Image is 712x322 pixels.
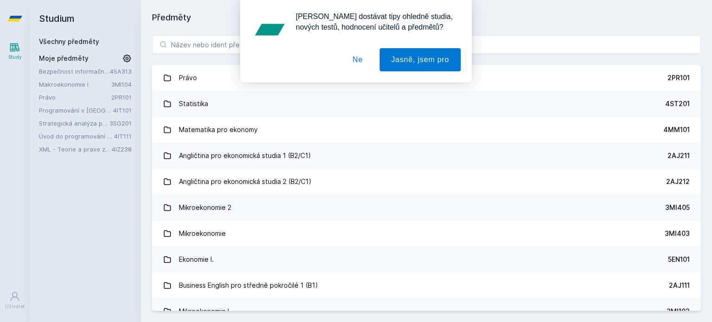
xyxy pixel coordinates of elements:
a: XML - Teorie a praxe značkovacích jazyků [39,145,112,154]
button: Ne [341,48,375,71]
div: 3MI403 [665,229,690,238]
div: Mikroekonomie I [179,302,229,321]
div: Business English pro středně pokročilé 1 (B1) [179,276,318,295]
a: Mikroekonomie 2 3MI405 [152,195,701,221]
a: 2PR101 [111,94,132,101]
a: Programování v [GEOGRAPHIC_DATA] [39,106,113,115]
div: Matematika pro ekonomy [179,120,258,139]
a: 3MI104 [111,81,132,88]
a: Makroekonomie I [39,80,111,89]
div: 2AJ212 [666,177,690,186]
div: Statistika [179,95,208,113]
a: Matematika pro ekonomy 4MM101 [152,117,701,143]
a: Mikroekonomie 3MI403 [152,221,701,246]
div: 4MM101 [663,125,690,134]
div: 2AJ111 [669,281,690,290]
div: 2AJ211 [667,151,690,160]
div: 5EN101 [668,255,690,264]
div: Uživatel [5,303,25,310]
div: 3MI102 [667,307,690,316]
img: notification icon [251,11,288,48]
a: Ekonomie I. 5EN101 [152,246,701,272]
a: Statistika 4ST201 [152,91,701,117]
a: 3SG201 [109,120,132,127]
div: Mikroekonomie [179,224,226,243]
a: Angličtina pro ekonomická studia 2 (B2/C1) 2AJ212 [152,169,701,195]
a: Uživatel [2,286,28,315]
div: [PERSON_NAME] dostávat tipy ohledně studia, nových testů, hodnocení učitelů a předmětů? [288,11,461,32]
div: Mikroekonomie 2 [179,198,231,217]
a: 4IT111 [114,133,132,140]
a: Angličtina pro ekonomická studia 1 (B2/C1) 2AJ211 [152,143,701,169]
div: Angličtina pro ekonomická studia 2 (B2/C1) [179,172,311,191]
a: 4IT101 [113,107,132,114]
a: Business English pro středně pokročilé 1 (B1) 2AJ111 [152,272,701,298]
a: 4IZ238 [112,145,132,153]
a: Úvod do programování v jazyce Python [39,132,114,141]
div: 3MI405 [665,203,690,212]
div: Ekonomie I. [179,250,214,269]
button: Jasně, jsem pro [380,48,461,71]
a: Strategická analýza pro informatiky a statistiky [39,119,109,128]
div: 4ST201 [665,99,690,108]
a: Právo [39,93,111,102]
div: Angličtina pro ekonomická studia 1 (B2/C1) [179,146,311,165]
